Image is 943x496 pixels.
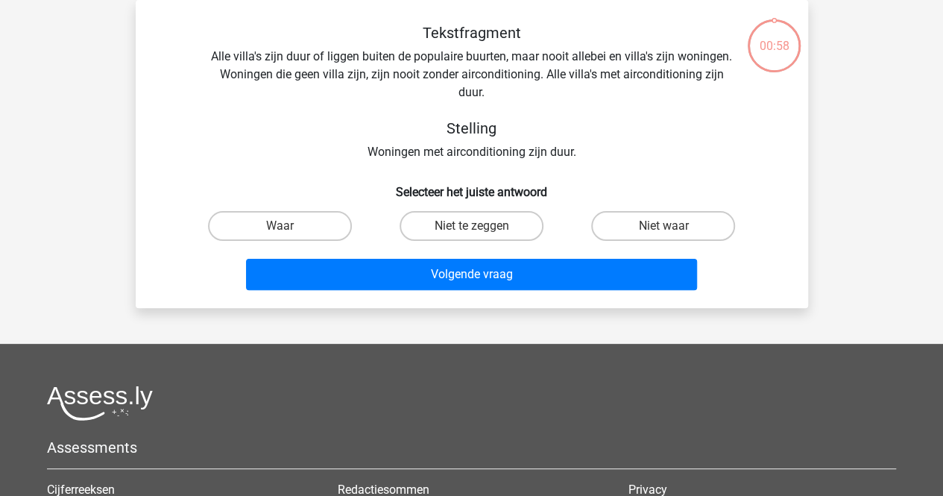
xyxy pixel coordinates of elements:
[47,439,896,456] h5: Assessments
[400,211,543,241] label: Niet te zeggen
[160,173,784,199] h6: Selecteer het juiste antwoord
[591,211,735,241] label: Niet waar
[746,18,802,55] div: 00:58
[47,386,153,421] img: Assessly logo
[160,24,784,161] div: Alle villa's zijn duur of liggen buiten de populaire buurten, maar nooit allebei en villa's zijn ...
[207,24,737,42] h5: Tekstfragment
[208,211,352,241] label: Waar
[207,119,737,137] h5: Stelling
[246,259,697,290] button: Volgende vraag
